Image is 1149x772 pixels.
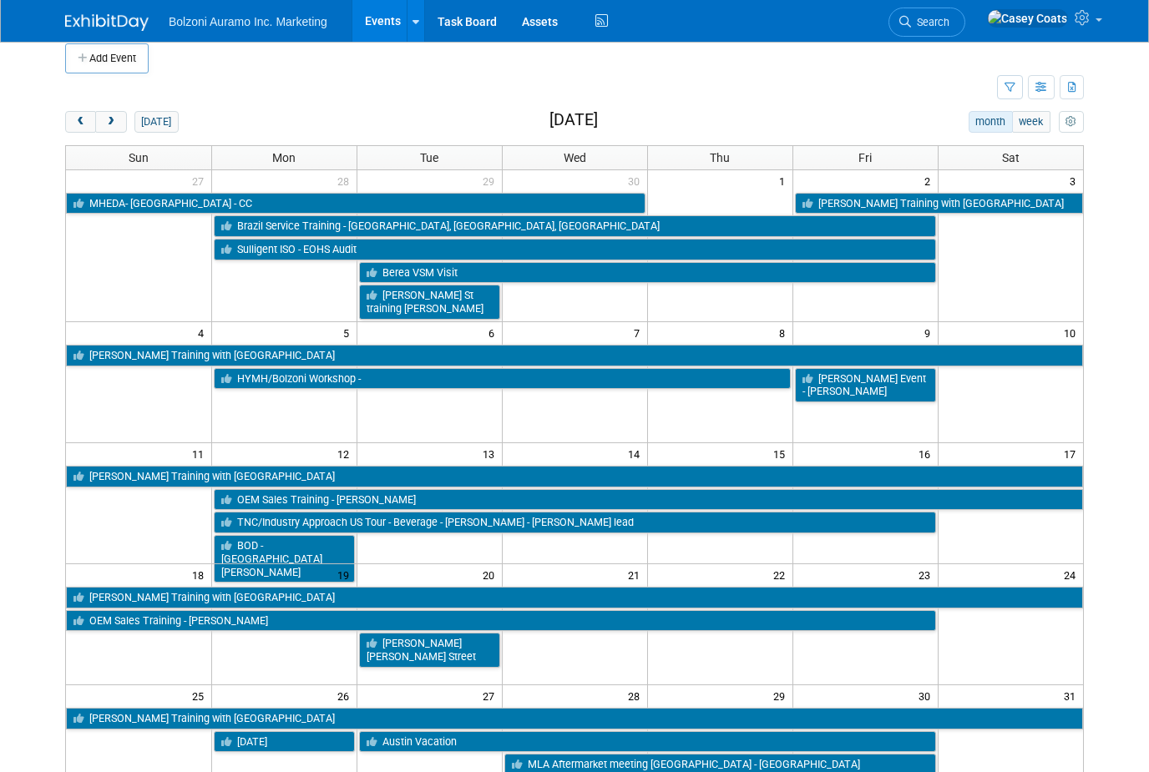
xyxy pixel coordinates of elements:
span: 23 [917,564,938,585]
a: Sulligent ISO - EOHS Audit [214,239,936,260]
button: Add Event [65,43,149,73]
span: 12 [336,443,357,464]
span: 30 [917,685,938,706]
span: 10 [1062,322,1083,343]
button: [DATE] [134,111,179,133]
a: Berea VSM Visit [359,262,936,284]
span: 7 [632,322,647,343]
span: 2 [923,170,938,191]
span: 30 [626,170,647,191]
span: 22 [772,564,792,585]
span: 28 [336,170,357,191]
span: Mon [272,151,296,164]
a: [PERSON_NAME] Event - [PERSON_NAME] [795,368,936,402]
span: 13 [481,443,502,464]
a: [PERSON_NAME] Training with [GEOGRAPHIC_DATA] [795,193,1084,214]
span: 24 [1062,564,1083,585]
a: MHEDA- [GEOGRAPHIC_DATA] - CC [66,193,645,214]
span: 16 [917,443,938,464]
a: [PERSON_NAME] Training with [GEOGRAPHIC_DATA] [66,708,1083,729]
a: Search [888,8,965,37]
span: 29 [481,170,502,191]
span: Fri [858,151,872,164]
span: 4 [196,322,211,343]
button: myCustomButton [1059,111,1084,133]
span: 9 [923,322,938,343]
a: HYMH/Bolzoni Workshop - [214,368,791,390]
img: Casey Coats [987,9,1068,28]
a: Brazil Service Training - [GEOGRAPHIC_DATA], [GEOGRAPHIC_DATA], [GEOGRAPHIC_DATA] [214,215,936,237]
span: 3 [1068,170,1083,191]
span: Tue [420,151,438,164]
a: OEM Sales Training - [PERSON_NAME] [66,610,936,632]
button: prev [65,111,96,133]
span: 11 [190,443,211,464]
span: 28 [626,685,647,706]
span: 6 [487,322,502,343]
span: 31 [1062,685,1083,706]
a: [PERSON_NAME] Training with [GEOGRAPHIC_DATA] [66,345,1083,366]
a: OEM Sales Training - [PERSON_NAME] [214,489,1084,511]
a: [PERSON_NAME] St training [PERSON_NAME] [359,285,500,319]
span: 27 [481,685,502,706]
span: 19 [336,564,357,585]
span: 29 [772,685,792,706]
a: TNC/Industry Approach US Tour - Beverage - [PERSON_NAME] - [PERSON_NAME] lead [214,512,936,533]
h2: [DATE] [549,111,598,129]
span: Wed [564,151,586,164]
button: next [95,111,126,133]
a: [DATE] [214,731,355,753]
span: Sun [129,151,149,164]
span: 1 [777,170,792,191]
a: [PERSON_NAME] Training with [GEOGRAPHIC_DATA] [66,587,1083,608]
span: 18 [190,564,211,585]
i: Personalize Calendar [1065,117,1076,128]
span: 5 [342,322,357,343]
span: Sat [1002,151,1020,164]
img: ExhibitDay [65,14,149,31]
span: Search [911,16,949,28]
span: Thu [710,151,730,164]
a: [PERSON_NAME] [PERSON_NAME] Street [359,633,500,667]
a: Austin Vacation [359,731,936,753]
span: 26 [336,685,357,706]
a: [PERSON_NAME] Training with [GEOGRAPHIC_DATA] [66,466,1083,487]
button: week [1012,111,1050,133]
span: 25 [190,685,211,706]
span: 21 [626,564,647,585]
a: BOD - [GEOGRAPHIC_DATA][PERSON_NAME] [214,535,355,583]
span: 8 [777,322,792,343]
span: 17 [1062,443,1083,464]
span: 15 [772,443,792,464]
span: 27 [190,170,211,191]
button: month [969,111,1013,133]
span: Bolzoni Auramo Inc. Marketing [169,15,327,28]
span: 20 [481,564,502,585]
span: 14 [626,443,647,464]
